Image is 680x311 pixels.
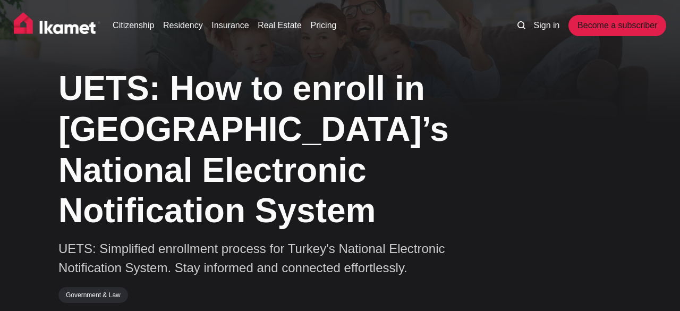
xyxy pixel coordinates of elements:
h1: UETS: How to enroll in [GEOGRAPHIC_DATA]’s National Electronic Notification System [58,68,505,231]
a: Insurance [211,19,249,32]
a: Citizenship [113,19,154,32]
a: Residency [163,19,203,32]
a: Become a subscriber [568,15,666,36]
a: Sign in [534,19,560,32]
p: UETS: Simplified enrollment process for Turkey's National Electronic Notification System. Stay in... [58,239,473,278]
img: Ikamet home [14,12,101,39]
a: Pricing [311,19,337,32]
a: Government & Law [58,287,128,303]
a: Real Estate [258,19,302,32]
